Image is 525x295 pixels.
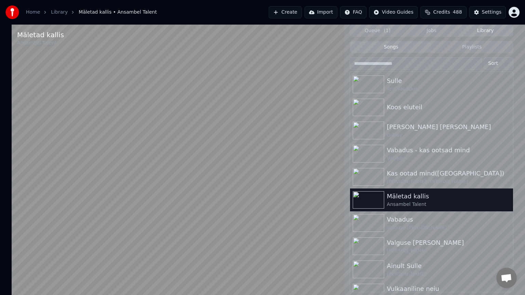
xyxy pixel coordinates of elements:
div: [PERSON_NAME] [387,271,510,278]
span: Credits [433,9,450,16]
div: Open chat [496,268,517,288]
div: Vabadus [387,155,510,162]
span: Mäletad kallis • Ansambel Talent [79,9,157,16]
div: Koos eluteil [387,102,510,112]
div: Valguse [PERSON_NAME] [387,238,510,248]
button: Queue [351,26,405,36]
div: G-Play [387,132,510,139]
a: Home [26,9,40,16]
div: Vulkaaniline neiu [387,284,510,294]
a: Library [51,9,68,16]
nav: breadcrumb [26,9,157,16]
div: Vabadus - kas ootsad mind [387,145,510,155]
div: Sulle [387,76,510,86]
div: [PERSON_NAME] [PERSON_NAME] [387,178,510,185]
button: Create [269,6,302,18]
span: 488 [453,9,462,16]
button: Jobs [405,26,459,36]
button: Songs [351,42,432,52]
button: Credits488 [420,6,466,18]
button: Library [458,26,512,36]
button: Video Guides [369,6,418,18]
div: Mäletad kallis [387,192,510,201]
div: [PERSON_NAME] [PERSON_NAME] [387,122,510,132]
div: Mäletad kallis [17,30,64,40]
div: Kas ootad mind([GEOGRAPHIC_DATA]) [387,169,510,178]
button: Import [305,6,337,18]
button: Settings [469,6,506,18]
div: Vabadus [387,215,510,224]
img: youka [5,5,19,19]
button: Playlists [431,42,512,52]
div: Ansambel Talent [387,201,510,208]
button: FAQ [340,6,366,18]
div: Valguse [PERSON_NAME] [387,224,510,231]
div: Ainult Sulle [387,261,510,271]
span: ( 1 ) [384,27,391,34]
span: Sort [488,60,498,67]
div: Ansambel Talent [17,40,64,46]
div: Settings [482,9,501,16]
div: [PERSON_NAME] [387,248,510,254]
div: Ans Vabadus [387,86,510,93]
